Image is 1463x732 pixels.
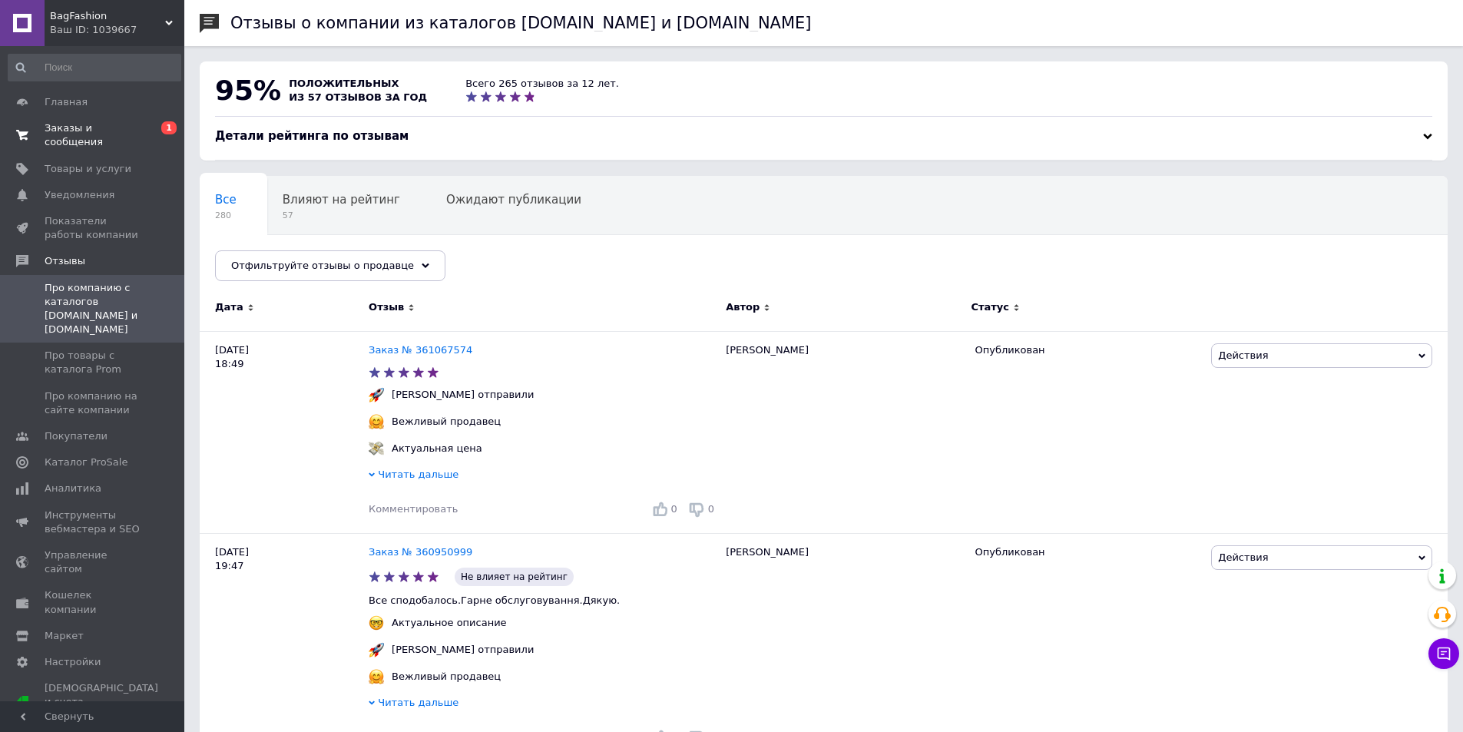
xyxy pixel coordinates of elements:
span: Комментировать [369,503,458,515]
span: Инструменты вебмастера и SEO [45,508,142,536]
span: 280 [215,210,237,221]
span: 0 [671,503,677,515]
span: Статус [971,300,1009,314]
div: [DATE] 18:49 [200,331,369,533]
span: Настройки [45,655,101,669]
span: Все [215,193,237,207]
h1: Отзывы о компании из каталогов [DOMAIN_NAME] и [DOMAIN_NAME] [230,14,812,32]
div: Вежливый продавец [388,670,505,684]
span: Аналитика [45,482,101,495]
span: Ожидают публикации [446,193,581,207]
span: Действия [1218,349,1268,361]
span: Каталог ProSale [45,455,127,469]
span: 57 [283,210,400,221]
div: Вежливый продавец [388,415,505,429]
img: :hugging_face: [369,669,384,684]
div: Всего 265 отзывов за 12 лет. [465,77,619,91]
span: Детали рейтинга по отзывам [215,129,409,143]
span: Маркет [45,629,84,643]
span: Про компанию с каталогов [DOMAIN_NAME] и [DOMAIN_NAME] [45,281,142,337]
div: Ваш ID: 1039667 [50,23,184,37]
div: Детали рейтинга по отзывам [215,128,1432,144]
span: Про компанию на сайте компании [45,389,142,417]
span: Главная [45,95,88,109]
img: :rocket: [369,387,384,402]
img: :hugging_face: [369,414,384,429]
div: Читать дальше [369,696,718,714]
span: Заказы и сообщения [45,121,142,149]
p: Все сподобалось.Гарне обслуговування.Дякую. [369,594,718,608]
span: Отзыв [369,300,404,314]
div: Опубликован [975,343,1200,357]
span: Про товары с каталога Prom [45,349,142,376]
span: Отфильтруйте отзывы о продавце [231,260,414,271]
a: Заказ № 360950999 [369,546,472,558]
div: Актуальное описание [388,616,511,630]
div: Опубликован [975,545,1200,559]
span: 95% [215,75,281,106]
div: Актуальная цена [388,442,486,455]
span: Действия [1218,551,1268,563]
div: [PERSON_NAME] отправили [388,388,538,402]
input: Поиск [8,54,181,81]
div: Опубликованы без комментария [200,235,412,293]
span: положительных [289,78,399,89]
span: Не влияет на рейтинг [455,568,574,586]
span: 0 [708,503,714,515]
span: 1 [161,121,177,134]
span: Товары и услуги [45,162,131,176]
a: Заказ № 361067574 [369,344,472,356]
span: из 57 отзывов за год [289,91,427,103]
span: Показатели работы компании [45,214,142,242]
div: Комментировать [369,502,458,516]
img: :nerd_face: [369,615,384,631]
div: [PERSON_NAME] отправили [388,643,538,657]
div: [PERSON_NAME] [718,331,967,533]
span: Покупатели [45,429,108,443]
span: Уведомления [45,188,114,202]
img: :rocket: [369,642,384,657]
span: Кошелек компании [45,588,142,616]
img: :money_with_wings: [369,441,384,456]
div: Читать дальше [369,468,718,485]
span: Читать дальше [378,697,458,708]
span: Управление сайтом [45,548,142,576]
button: Чат с покупателем [1428,638,1459,669]
span: Опубликованы без комме... [215,251,382,265]
span: Отзывы [45,254,85,268]
span: Читать дальше [378,469,458,480]
span: BagFashion [50,9,165,23]
span: Автор [726,300,760,314]
span: Дата [215,300,243,314]
span: [DEMOGRAPHIC_DATA] и счета [45,681,158,724]
span: Влияют на рейтинг [283,193,400,207]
